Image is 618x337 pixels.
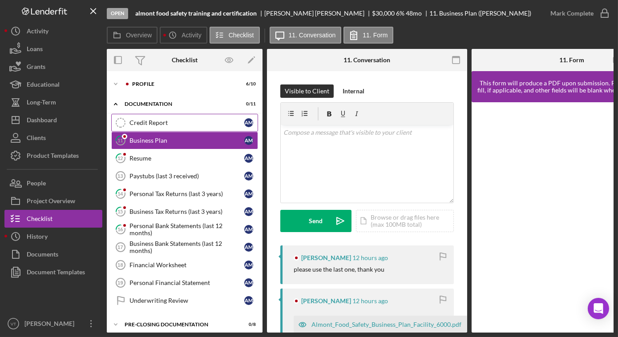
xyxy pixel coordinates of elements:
tspan: 15 [118,209,123,214]
button: Mark Complete [541,4,614,22]
button: Checklist [210,27,260,44]
button: Document Templates [4,263,102,281]
div: A M [244,189,253,198]
button: History [4,228,102,245]
a: Underwriting ReviewAM [111,292,258,309]
tspan: 18 [117,262,123,268]
button: Overview [107,27,158,44]
button: 11. Conversation [270,27,342,44]
a: 17Business Bank Statements (last 12 months)AM [111,238,258,256]
div: Almont_Food_Safety_Business_Plan_Facility_6000.pdf [311,321,461,328]
text: VT [11,321,16,326]
div: Business Plan [129,137,244,144]
tspan: 16 [118,226,124,232]
div: Business Tax Returns (last 3 years) [129,208,244,215]
b: almont food safety training and certification [135,10,257,17]
tspan: 14 [118,191,124,197]
div: 11. Form [559,56,584,64]
div: 11. Conversation [344,56,391,64]
button: VT[PERSON_NAME] [4,315,102,333]
div: [PERSON_NAME] [PERSON_NAME] [264,10,372,17]
button: Almont_Food_Safety_Business_Plan_Facility_6000.pdf [294,316,484,333]
div: [PERSON_NAME] [301,297,351,305]
div: History [27,228,48,248]
a: Credit ReportAM [111,114,258,132]
div: Documentation [125,101,234,107]
button: Internal [338,84,369,98]
div: Profile [132,81,234,87]
label: Overview [126,32,152,39]
button: Visible to Client [280,84,334,98]
div: 6 / 10 [240,81,256,87]
div: [PERSON_NAME] [301,254,351,261]
div: A M [244,136,253,145]
div: Credit Report [129,119,244,126]
button: 11. Form [343,27,393,44]
div: A M [244,118,253,127]
div: Documents [27,245,58,265]
time: 2025-10-10 22:59 [352,254,388,261]
a: 19Personal Financial StatementAM [111,274,258,292]
div: 0 / 8 [240,322,256,327]
div: Underwriting Review [129,297,244,304]
button: Activity [160,27,207,44]
div: Open [107,8,128,19]
a: 14Personal Tax Returns (last 3 years)AM [111,185,258,203]
a: 12ResumeAM [111,149,258,167]
div: A M [244,225,253,234]
div: Business Bank Statements (last 12 months) [129,240,244,254]
div: A M [244,278,253,287]
div: Internal [343,84,364,98]
div: Resume [129,155,244,162]
tspan: 13 [117,173,123,179]
tspan: 12 [118,155,123,161]
a: 13Paystubs (last 3 received)AM [111,167,258,185]
label: 11. Conversation [289,32,336,39]
div: Mark Complete [550,4,594,22]
a: 18Financial WorksheetAM [111,256,258,274]
tspan: 19 [117,280,123,285]
div: Personal Tax Returns (last 3 years) [129,190,244,197]
div: 11. Business Plan ([PERSON_NAME]) [429,10,531,17]
div: Financial Worksheet [129,261,244,269]
a: 11Business PlanAM [111,132,258,149]
div: Send [309,210,323,232]
div: A M [244,207,253,216]
div: Checklist [172,56,198,64]
a: Checklist [4,210,102,228]
div: Document Templates [27,263,85,283]
tspan: 17 [117,245,123,250]
div: A M [244,261,253,269]
div: [PERSON_NAME] [22,315,80,335]
div: please use the last one, thank you [294,266,384,273]
label: Activity [182,32,201,39]
div: Visible to Client [285,84,329,98]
